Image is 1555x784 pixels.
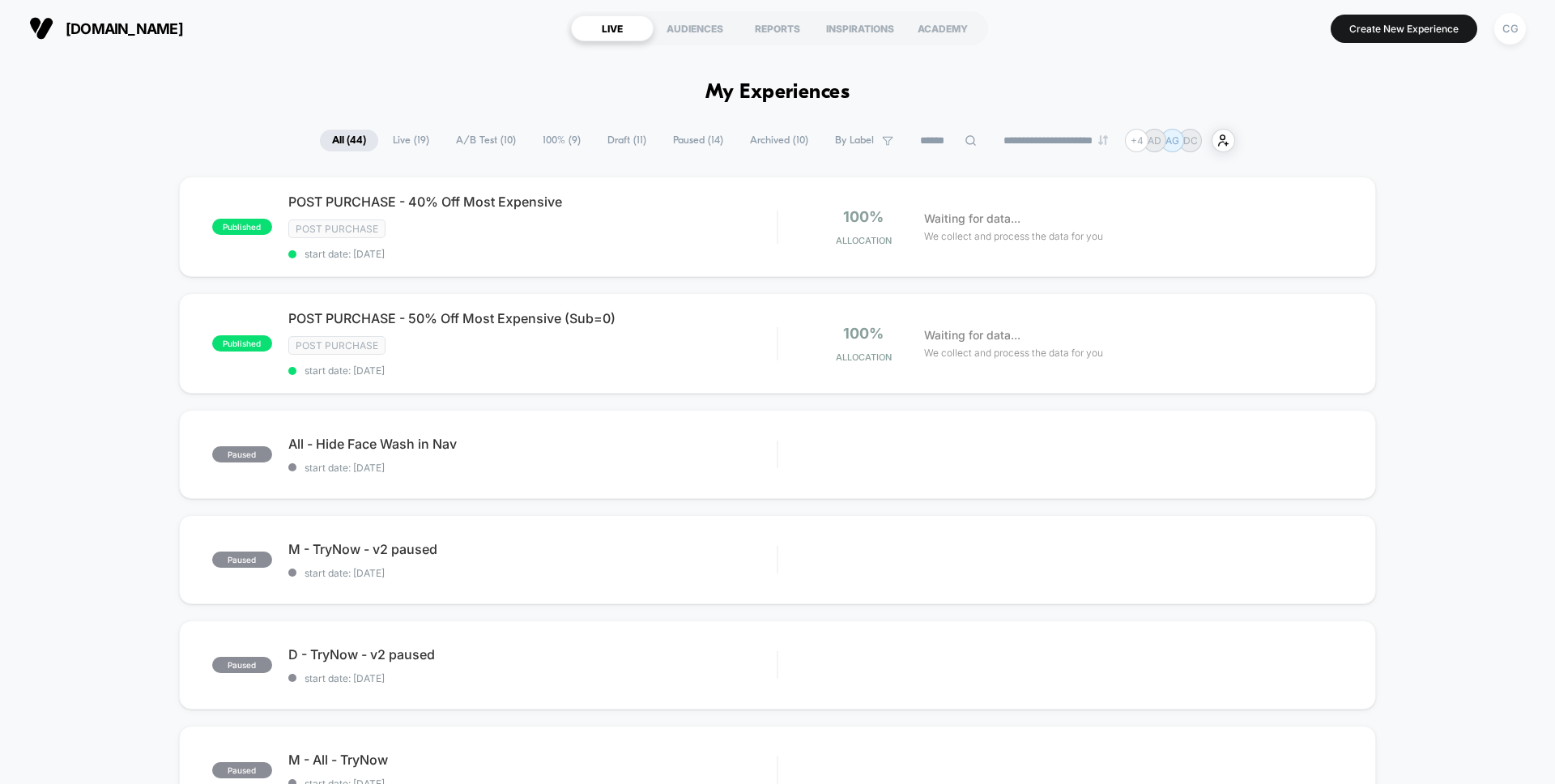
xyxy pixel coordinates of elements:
span: 100% [843,325,884,342]
span: Waiting for data... [924,326,1020,344]
span: By Label [835,134,874,147]
span: start date: [DATE] [288,248,777,260]
p: DC [1183,134,1198,147]
div: CG [1494,13,1526,45]
button: Create New Experience [1331,15,1477,43]
div: ACADEMY [901,15,984,41]
span: Paused ( 14 ) [661,130,735,151]
div: INSPIRATIONS [819,15,901,41]
span: Allocation [836,352,892,363]
div: + 4 [1125,129,1148,152]
span: Draft ( 11 ) [595,130,658,151]
span: 100% [843,208,884,225]
span: paused [212,657,272,673]
span: Post Purchase [288,219,386,238]
span: published [212,335,272,352]
span: Allocation [836,235,892,246]
span: start date: [DATE] [288,364,777,377]
span: paused [212,552,272,568]
span: paused [212,446,272,462]
span: All ( 44 ) [320,130,378,151]
div: AUDIENCES [654,15,736,41]
span: [DOMAIN_NAME] [66,20,183,37]
span: start date: [DATE] [288,462,777,474]
span: paused [212,762,272,778]
span: M - TryNow - v2 paused [288,541,777,557]
span: Live ( 19 ) [381,130,441,151]
span: D - TryNow - v2 paused [288,646,777,663]
span: We collect and process the data for you [924,345,1103,360]
span: POST PURCHASE - 50% Off Most Expensive (Sub=0) [288,310,777,326]
span: start date: [DATE] [288,567,777,579]
img: end [1098,135,1108,145]
span: All - Hide Face Wash in Nav [288,436,777,452]
span: A/B Test ( 10 ) [444,130,528,151]
img: Visually logo [29,16,53,40]
h1: My Experiences [705,81,850,104]
div: REPORTS [736,15,819,41]
p: AD [1148,134,1161,147]
div: LIVE [571,15,654,41]
p: AG [1165,134,1179,147]
span: M - All - TryNow [288,752,777,768]
button: [DOMAIN_NAME] [24,15,188,41]
button: CG [1489,12,1531,45]
span: POST PURCHASE - 40% Off Most Expensive [288,194,777,210]
span: Waiting for data... [924,210,1020,228]
span: Post Purchase [288,336,386,355]
span: published [212,219,272,235]
span: Archived ( 10 ) [738,130,820,151]
span: 100% ( 9 ) [530,130,593,151]
span: We collect and process the data for you [924,228,1103,244]
span: start date: [DATE] [288,672,777,684]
